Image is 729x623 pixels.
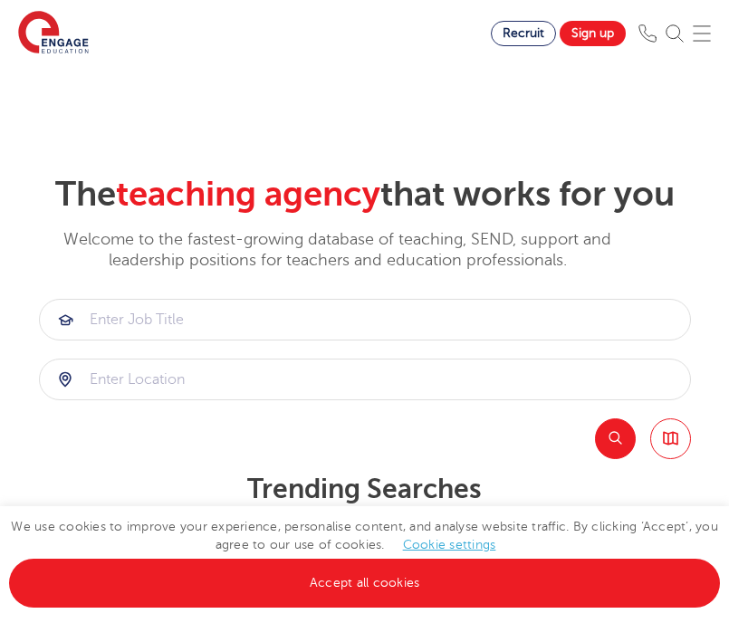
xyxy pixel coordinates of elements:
button: Search [595,418,636,459]
a: Sign up [560,21,626,46]
span: teaching agency [116,175,380,214]
span: We use cookies to improve your experience, personalise content, and analyse website traffic. By c... [9,520,720,589]
div: Submit [39,359,691,400]
a: Accept all cookies [9,559,720,608]
p: Welcome to the fastest-growing database of teaching, SEND, support and leadership positions for t... [39,229,637,272]
img: Mobile Menu [693,24,711,43]
div: Submit [39,299,691,340]
span: Recruit [503,26,544,40]
a: Cookie settings [403,538,496,551]
img: Engage Education [18,11,89,56]
img: Search [666,24,684,43]
p: Trending searches [39,473,691,505]
a: Recruit [491,21,556,46]
h2: The that works for you [39,174,691,216]
img: Phone [638,24,657,43]
input: Submit [40,300,690,340]
input: Submit [40,359,690,399]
